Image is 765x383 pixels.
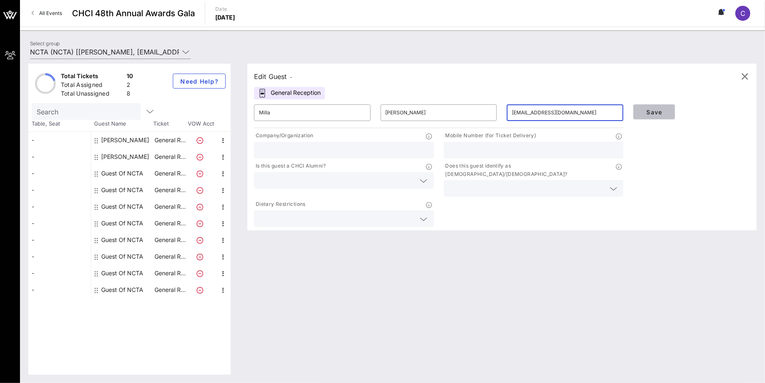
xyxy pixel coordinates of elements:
[154,248,187,265] p: General R…
[154,165,187,182] p: General R…
[154,232,187,248] p: General R…
[154,265,187,282] p: General R…
[180,78,219,85] span: Need Help?
[254,162,326,170] p: Is this guest a CHCI Alumni?
[254,131,314,140] p: Company/Organization
[154,198,187,215] p: General R…
[101,165,143,182] div: Guest Of NCTA
[28,182,91,198] div: -
[101,182,143,198] div: Guest Of NCTA
[127,81,133,91] div: 2
[215,5,235,13] p: Date
[101,148,149,165] div: Michael Pauls Jr.
[154,215,187,232] p: General R…
[39,10,62,16] span: All Events
[28,120,91,128] span: Table, Seat
[28,232,91,248] div: -
[254,71,293,82] div: Edit Guest
[254,200,306,209] p: Dietary Restrictions
[173,74,226,89] button: Need Help?
[101,282,143,298] div: Guest Of NCTA
[187,120,216,128] span: VOW Acct
[154,182,187,198] p: General R…
[512,106,618,119] input: Email*
[61,72,123,82] div: Total Tickets
[72,7,195,20] span: CHCI 48th Annual Awards Gala
[101,198,143,215] div: Guest Of NCTA
[215,13,235,22] p: [DATE]
[127,72,133,82] div: 10
[28,148,91,165] div: -
[633,104,675,119] button: Save
[101,132,149,148] div: Kelsey Odom
[127,89,133,100] div: 8
[27,7,67,20] a: All Events
[61,89,123,100] div: Total Unassigned
[640,109,668,116] span: Save
[290,74,293,80] span: -
[28,248,91,265] div: -
[101,215,143,232] div: Guest Of NCTA
[101,232,143,248] div: Guest Of NCTA
[28,265,91,282] div: -
[28,165,91,182] div: -
[444,162,616,178] p: Does this guest identify as [DEMOGRAPHIC_DATA]/[DEMOGRAPHIC_DATA]?
[30,40,60,47] label: Select group
[153,120,187,128] span: Ticket
[28,282,91,298] div: -
[154,148,187,165] p: General R…
[386,106,492,119] input: Last Name*
[154,282,187,298] p: General R…
[254,87,325,99] div: General Reception
[154,132,187,148] p: General R…
[735,6,750,21] div: C
[91,120,153,128] span: Guest Name
[740,9,745,17] span: C
[259,106,366,119] input: First Name*
[28,132,91,148] div: -
[28,215,91,232] div: -
[101,265,143,282] div: Guest Of NCTA
[444,131,536,140] p: Mobile Number (for Ticket Delivery)
[101,248,143,265] div: Guest Of NCTA
[61,81,123,91] div: Total Assigned
[28,198,91,215] div: -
